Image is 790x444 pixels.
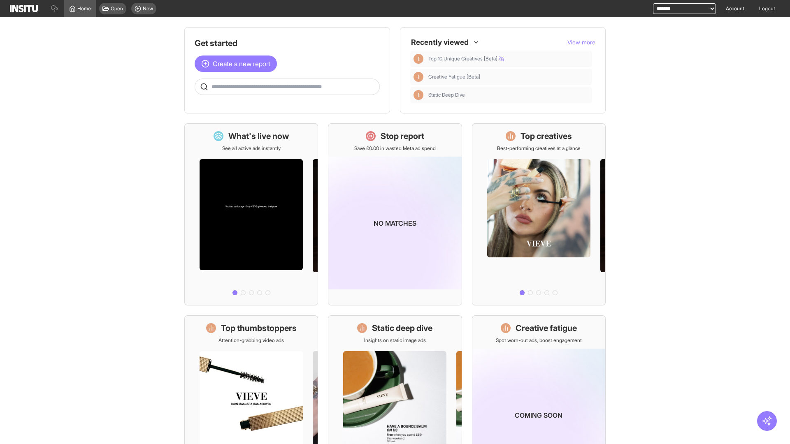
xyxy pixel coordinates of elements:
img: Logo [10,5,38,12]
p: Best-performing creatives at a glance [497,145,581,152]
span: Static Deep Dive [428,92,465,98]
div: Insights [414,90,423,100]
button: View more [567,38,595,46]
span: Home [77,5,91,12]
button: Create a new report [195,55,277,72]
img: coming-soon-gradient_kfitwp.png [328,157,461,289]
h1: Static deep dive [372,322,432,334]
p: Insights on static image ads [364,337,426,344]
p: No matches [374,218,416,228]
h1: Stop report [381,130,424,142]
a: Stop reportSave £0.00 in wasted Meta ad spendNo matches [328,123,462,305]
h1: Top creatives [520,130,572,142]
span: Top 10 Unique Creatives [Beta] [428,55,589,62]
span: Top 10 Unique Creatives [Beta] [428,55,504,62]
div: Insights [414,54,423,64]
h1: What's live now [228,130,289,142]
p: See all active ads instantly [222,145,281,152]
span: Static Deep Dive [428,92,589,98]
span: Open [111,5,123,12]
span: Create a new report [213,59,270,69]
a: What's live nowSee all active ads instantly [184,123,318,305]
span: Creative Fatigue [Beta] [428,74,480,80]
span: Creative Fatigue [Beta] [428,74,589,80]
h1: Get started [195,37,380,49]
div: Insights [414,72,423,82]
span: View more [567,39,595,46]
p: Save £0.00 in wasted Meta ad spend [354,145,436,152]
span: New [143,5,153,12]
a: Top creativesBest-performing creatives at a glance [472,123,606,305]
p: Attention-grabbing video ads [218,337,284,344]
h1: Top thumbstoppers [221,322,297,334]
